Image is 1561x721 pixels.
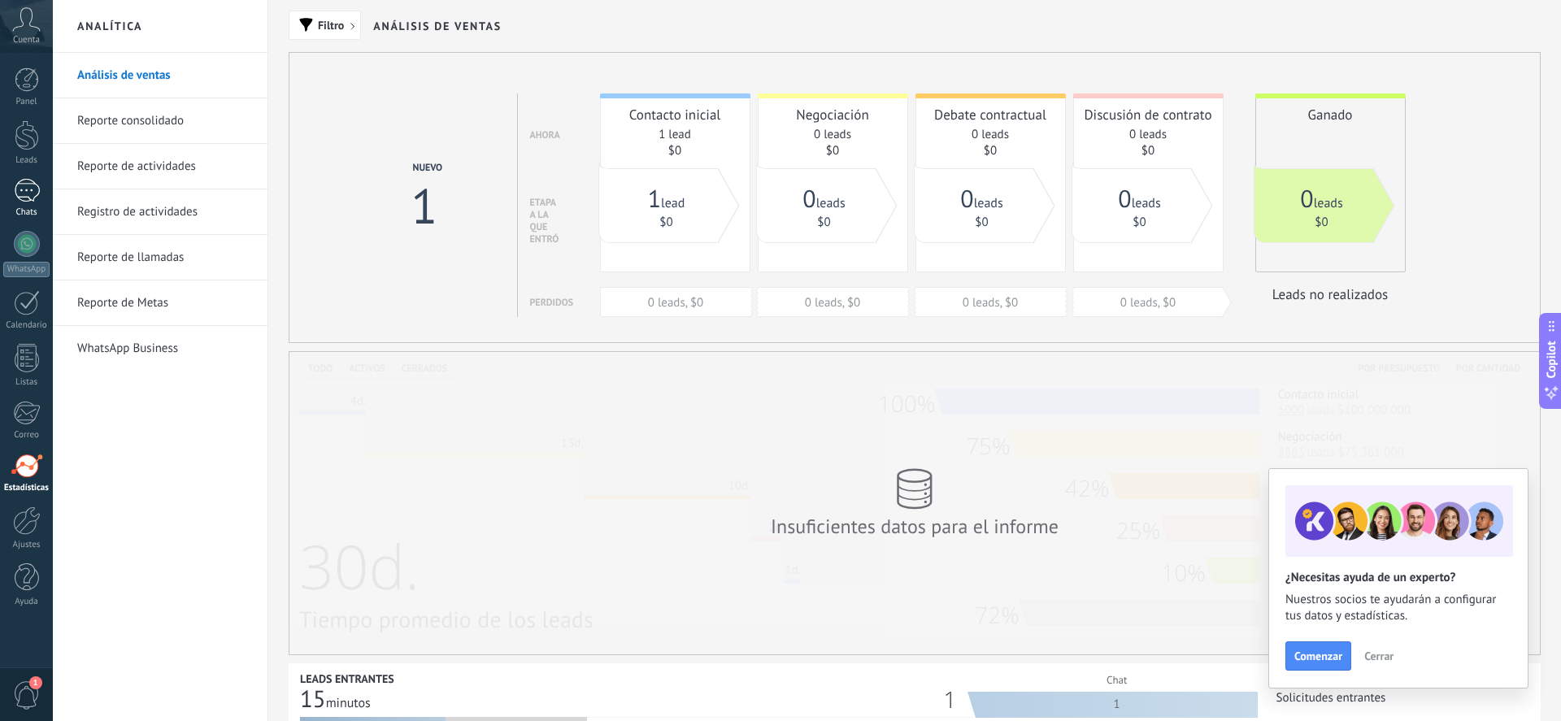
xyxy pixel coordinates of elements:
span: 0 [1118,183,1131,215]
a: $0 [826,143,839,159]
span: Nuestros socios te ayudarán a configurar tus datos y estadísticas. [1285,592,1511,624]
div: Ahora [530,129,560,141]
div: 0 leads, $0 [915,295,1066,311]
a: 0leads [802,195,845,211]
div: Correo [3,430,50,441]
div: 1 [976,692,1259,718]
a: $0 [817,215,830,230]
div: Listas [3,377,50,388]
span: Filtro [318,20,344,31]
li: WhatsApp Business [53,326,267,371]
div: Contacto inicial [609,106,741,124]
a: $0 [659,215,672,230]
h2: ¿Necesitas ayuda de un experto? [1285,570,1511,585]
a: WhatsApp Business [77,326,251,371]
a: $0 [1133,215,1146,230]
span: 0 [802,183,815,215]
a: Reporte de Metas [77,280,251,326]
a: $0 [975,215,988,230]
a: 0 leads [1129,127,1167,142]
a: Reporte de llamadas [77,235,251,280]
span: Copilot [1543,341,1559,378]
div: Ayuda [3,597,50,607]
div: 0 leads, $0 [601,295,751,311]
a: 0leads [960,195,1002,211]
div: Discusión de contrato [1082,106,1215,124]
li: Reporte consolidado [53,98,267,144]
div: Leads Entrantes [300,671,394,686]
a: 1 lead [659,127,691,142]
div: Perdidos [530,297,574,309]
li: Análisis de ventas [53,53,267,98]
span: 0 [1300,183,1313,215]
li: Reporte de actividades [53,144,267,189]
div: 1 [943,692,968,708]
div: 0 leads, $0 [1073,295,1224,311]
span: Cuenta [13,35,40,46]
div: Estadísticas [3,483,50,493]
span: 15 [300,684,326,714]
div: WhatsApp [3,262,50,277]
div: Negociación [767,106,899,124]
a: Reporte consolidado [77,98,251,144]
a: Reporte de actividades [77,144,251,189]
a: $0 [984,143,997,159]
a: Análisis de ventas [77,53,251,98]
div: Insuficientes datos para el informe [768,514,1061,539]
div: Calendario [3,320,50,331]
div: Nuevo [413,162,443,174]
li: Reporte de llamadas [53,235,267,280]
div: Ganado [1264,106,1397,124]
span: Comenzar [1294,650,1342,662]
a: 0leads [1300,195,1342,211]
button: Filtro [289,11,361,40]
div: Chat [976,667,1259,693]
a: Registro de actividades [77,189,251,235]
div: 0 leads, $0 [758,295,908,311]
div: Etapa a la que entró [530,197,559,245]
button: Cerrar [1357,644,1401,668]
a: $0 [1141,143,1154,159]
span: Solicitudes entrantes [1258,690,1385,706]
div: Debate contractual [924,106,1057,124]
span: 0 [960,183,973,215]
div: Ajustes [3,540,50,550]
a: 0leads [1118,195,1160,211]
div: Panel [3,97,50,107]
div: Leads [3,155,50,166]
a: $0 [1315,215,1328,230]
span: 1 [29,676,42,689]
a: $0 [668,143,681,159]
div: Chats [3,207,50,218]
span: 1 [648,183,661,215]
div: 1 [411,174,435,237]
button: Comenzar [1285,641,1351,671]
a: 0 leads [814,127,851,142]
div: minutos [300,684,672,714]
a: 0 leads [972,127,1009,142]
li: Reporte de Metas [53,280,267,326]
div: Leads no realizados [1255,285,1406,303]
li: Registro de actividades [53,189,267,235]
a: 1lead [648,195,685,211]
span: Cerrar [1364,650,1394,662]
